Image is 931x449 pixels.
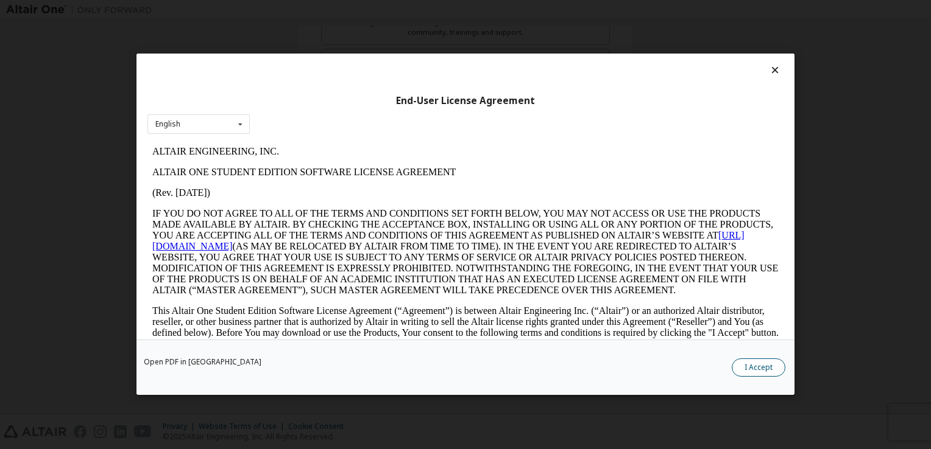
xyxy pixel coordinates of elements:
[5,5,631,16] p: ALTAIR ENGINEERING, INC.
[155,120,180,128] div: English
[144,359,261,366] a: Open PDF in [GEOGRAPHIC_DATA]
[732,359,785,377] button: I Accept
[5,26,631,37] p: ALTAIR ONE STUDENT EDITION SOFTWARE LICENSE AGREEMENT
[5,89,597,110] a: [URL][DOMAIN_NAME]
[5,67,631,155] p: IF YOU DO NOT AGREE TO ALL OF THE TERMS AND CONDITIONS SET FORTH BELOW, YOU MAY NOT ACCESS OR USE...
[5,164,631,208] p: This Altair One Student Edition Software License Agreement (“Agreement”) is between Altair Engine...
[147,95,784,107] div: End-User License Agreement
[5,46,631,57] p: (Rev. [DATE])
